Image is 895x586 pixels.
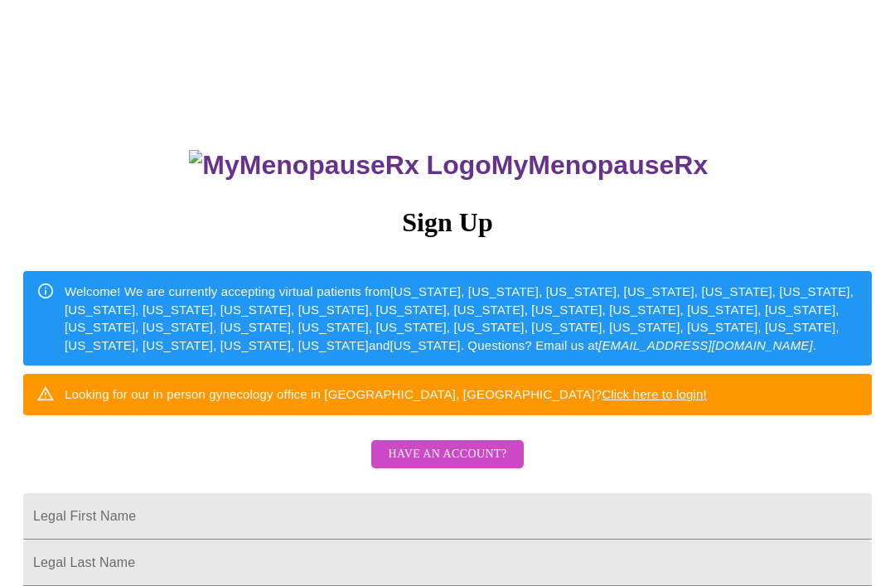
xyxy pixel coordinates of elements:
a: Click here to login! [602,387,707,401]
h3: MyMenopauseRx [26,150,873,181]
div: Welcome! We are currently accepting virtual patients from [US_STATE], [US_STATE], [US_STATE], [US... [65,276,859,361]
em: [EMAIL_ADDRESS][DOMAIN_NAME] [598,338,813,352]
span: Have an account? [388,444,506,465]
button: Have an account? [371,440,523,469]
img: MyMenopauseRx Logo [189,150,491,181]
a: Have an account? [367,458,527,472]
div: Looking for our in person gynecology office in [GEOGRAPHIC_DATA], [GEOGRAPHIC_DATA]? [65,379,707,409]
h3: Sign Up [23,207,872,238]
